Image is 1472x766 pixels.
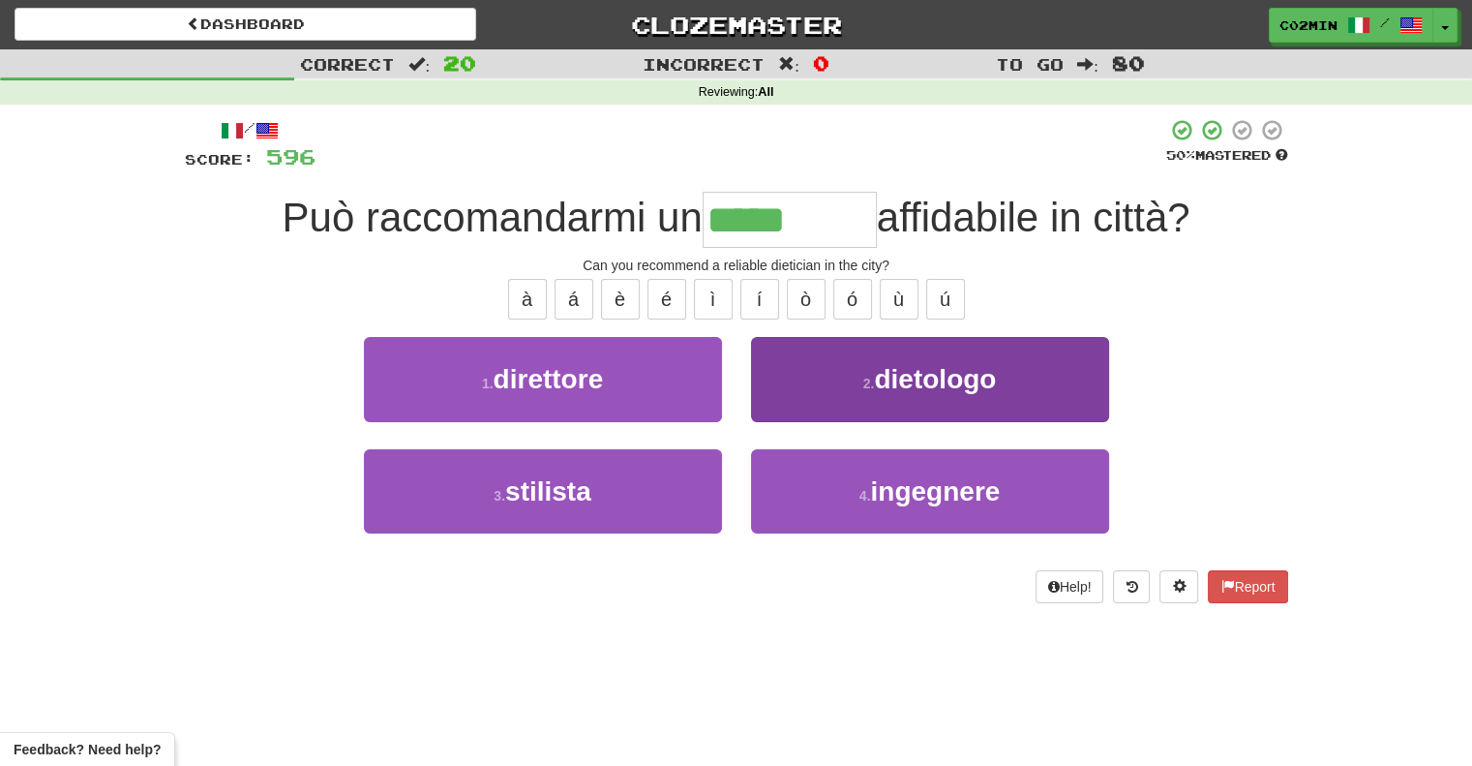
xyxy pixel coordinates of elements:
span: stilista [505,476,591,506]
strong: All [758,85,773,99]
button: ú [926,279,965,320]
span: To go [996,54,1064,74]
div: / [185,118,315,142]
span: : [1077,56,1098,73]
button: ù [880,279,918,320]
button: ì [694,279,733,320]
small: 3 . [494,488,505,504]
span: affidabile in città? [877,195,1190,240]
button: Help! [1036,570,1104,603]
button: 2.dietologo [751,337,1109,421]
button: Report [1208,570,1287,603]
span: 20 [443,51,476,75]
span: ingegnere [870,476,1000,506]
span: c02min [1279,16,1337,34]
a: c02min / [1269,8,1433,43]
button: Round history (alt+y) [1113,570,1150,603]
button: í [740,279,779,320]
button: à [508,279,547,320]
span: dietologo [874,364,996,394]
small: 4 . [859,488,871,504]
button: ò [787,279,826,320]
span: direttore [494,364,604,394]
span: 80 [1112,51,1145,75]
button: 3.stilista [364,449,722,534]
div: Mastered [1166,147,1288,165]
button: é [647,279,686,320]
span: Score: [185,151,255,168]
span: Incorrect [643,54,765,74]
button: 1.direttore [364,337,722,421]
button: ó [833,279,872,320]
span: 596 [266,144,315,169]
button: 4.ingegnere [751,449,1109,534]
span: 0 [813,51,829,75]
span: 50 % [1166,147,1195,163]
span: Può raccomandarmi un [283,195,703,240]
a: Clozemaster [505,8,967,42]
span: / [1380,15,1390,29]
div: Can you recommend a reliable dietician in the city? [185,256,1288,275]
span: Correct [300,54,395,74]
a: Dashboard [15,8,476,41]
span: : [408,56,430,73]
span: Open feedback widget [14,740,161,759]
span: : [778,56,799,73]
button: è [601,279,640,320]
small: 1 . [482,376,494,391]
button: á [555,279,593,320]
small: 2 . [863,376,875,391]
